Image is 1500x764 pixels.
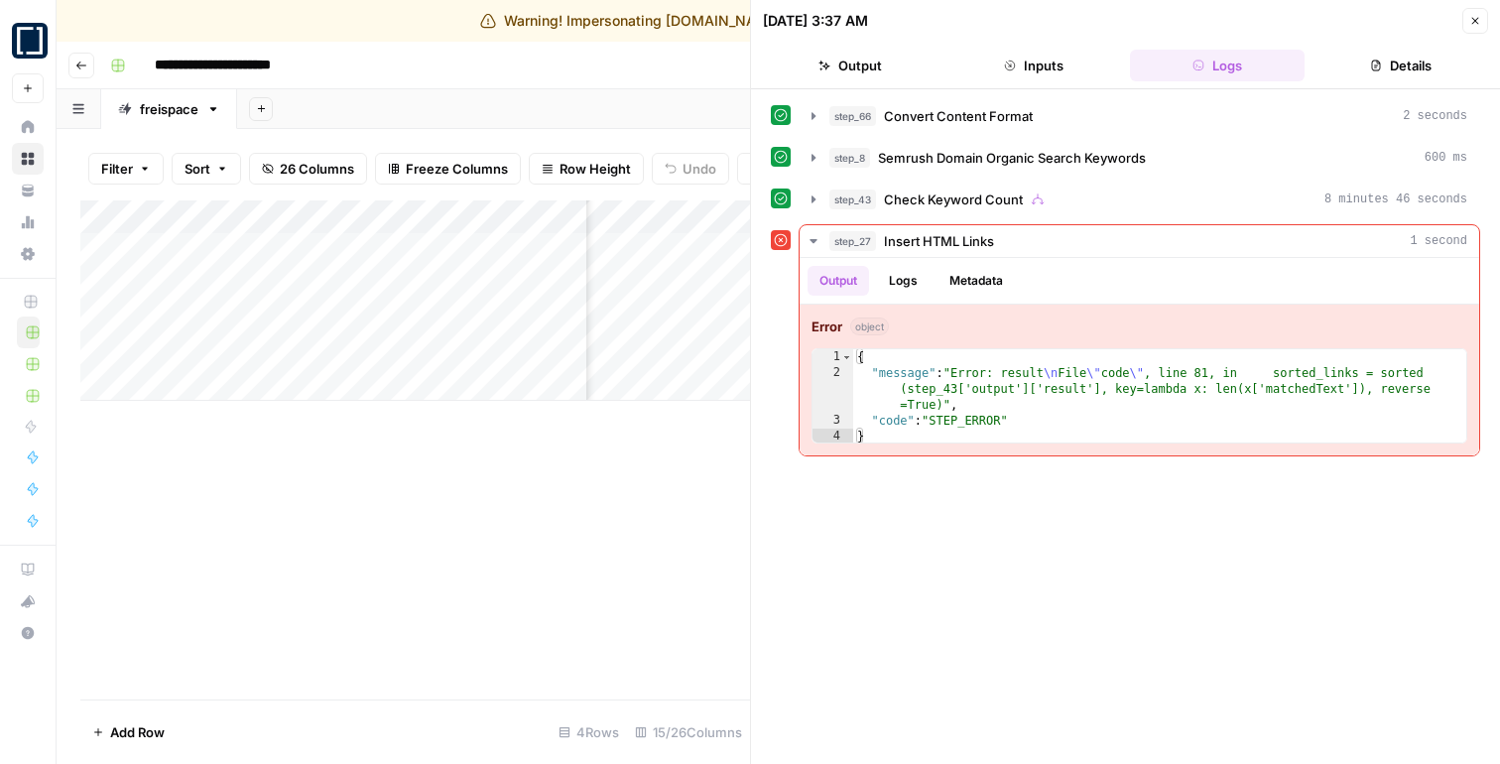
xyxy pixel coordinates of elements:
[101,159,133,179] span: Filter
[12,16,44,65] button: Workspace: freispace
[800,258,1479,455] div: 1 second
[763,50,938,81] button: Output
[375,153,521,185] button: Freeze Columns
[800,225,1479,257] button: 1 second
[850,318,889,335] span: object
[812,349,853,365] div: 1
[683,159,716,179] span: Undo
[12,111,44,143] a: Home
[946,50,1122,81] button: Inputs
[12,617,44,649] button: Help + Support
[280,159,354,179] span: 26 Columns
[841,349,852,365] span: Toggle code folding, rows 1 through 4
[12,585,44,617] button: What's new?
[829,148,870,168] span: step_8
[80,716,177,748] button: Add Row
[800,184,1479,215] button: 8 minutes 46 seconds
[12,175,44,206] a: Your Data
[829,190,876,209] span: step_43
[185,159,210,179] span: Sort
[877,266,930,296] button: Logs
[878,148,1146,168] span: Semrush Domain Organic Search Keywords
[406,159,508,179] span: Freeze Columns
[812,429,853,445] div: 4
[800,142,1479,174] button: 600 ms
[884,190,1023,209] span: Check Keyword Count
[249,153,367,185] button: 26 Columns
[884,106,1033,126] span: Convert Content Format
[812,317,842,336] strong: Error
[937,266,1015,296] button: Metadata
[1410,232,1467,250] span: 1 second
[808,266,869,296] button: Output
[12,554,44,585] a: AirOps Academy
[800,100,1479,132] button: 2 seconds
[1403,107,1467,125] span: 2 seconds
[560,159,631,179] span: Row Height
[110,722,165,742] span: Add Row
[763,11,868,31] div: [DATE] 3:37 AM
[88,153,164,185] button: Filter
[12,238,44,270] a: Settings
[652,153,729,185] button: Undo
[529,153,644,185] button: Row Height
[829,231,876,251] span: step_27
[480,11,1021,31] div: Warning! Impersonating [DOMAIN_NAME][EMAIL_ADDRESS][DOMAIN_NAME]
[829,106,876,126] span: step_66
[12,206,44,238] a: Usage
[812,365,853,413] div: 2
[12,143,44,175] a: Browse
[627,716,750,748] div: 15/26 Columns
[1324,191,1467,208] span: 8 minutes 46 seconds
[1425,149,1467,167] span: 600 ms
[884,231,994,251] span: Insert HTML Links
[812,413,853,429] div: 3
[551,716,627,748] div: 4 Rows
[13,586,43,616] div: What's new?
[1312,50,1488,81] button: Details
[101,89,237,129] a: freispace
[140,99,198,119] div: freispace
[1130,50,1306,81] button: Logs
[172,153,241,185] button: Sort
[12,23,48,59] img: freispace Logo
